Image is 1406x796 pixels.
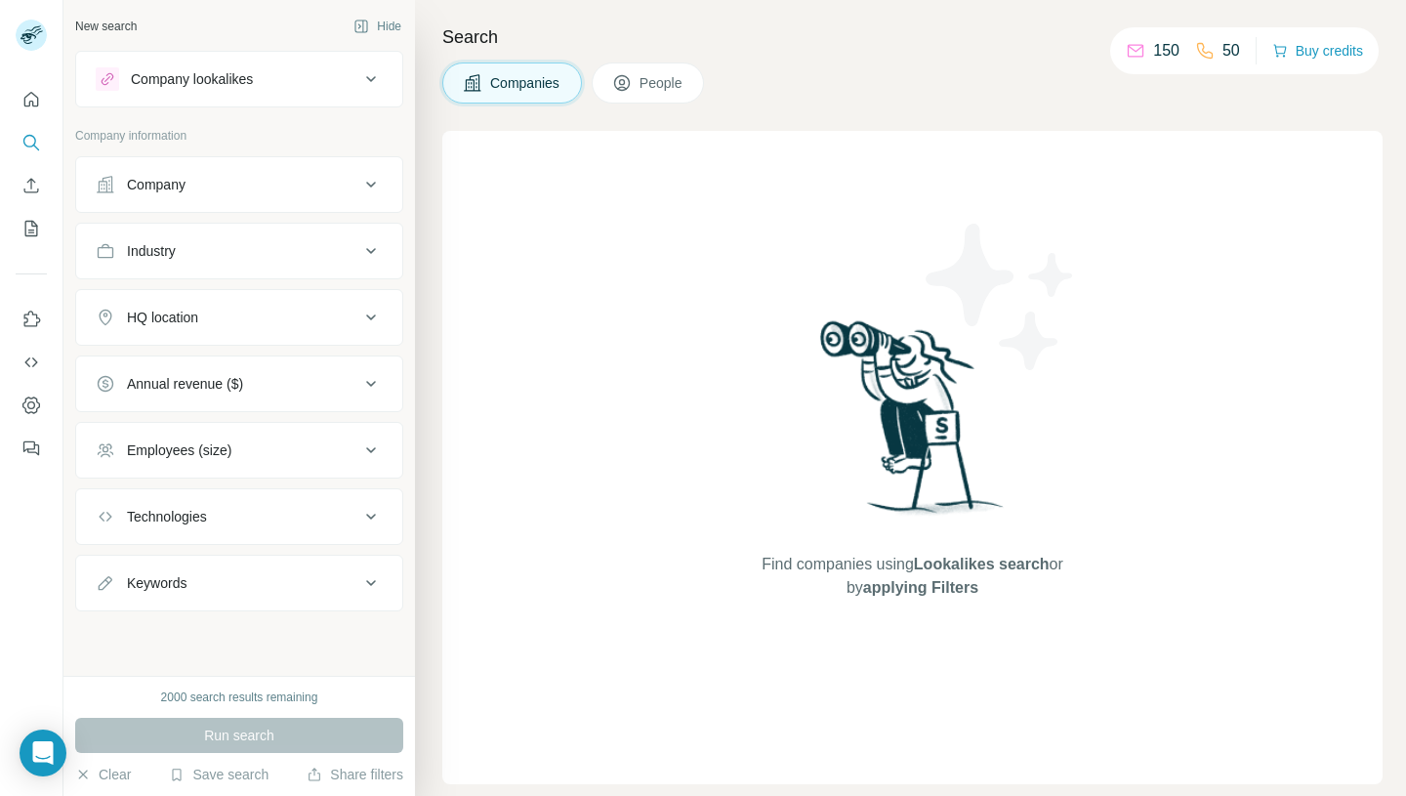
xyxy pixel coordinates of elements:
[811,315,1014,533] img: Surfe Illustration - Woman searching with binoculars
[76,493,402,540] button: Technologies
[76,228,402,274] button: Industry
[490,73,561,93] span: Companies
[127,440,231,460] div: Employees (size)
[76,560,402,607] button: Keywords
[76,427,402,474] button: Employees (size)
[640,73,684,93] span: People
[16,302,47,337] button: Use Surfe on LinkedIn
[169,765,269,784] button: Save search
[127,308,198,327] div: HQ location
[913,209,1089,385] img: Surfe Illustration - Stars
[863,579,978,596] span: applying Filters
[914,556,1050,572] span: Lookalikes search
[20,730,66,776] div: Open Intercom Messenger
[161,689,318,706] div: 2000 search results remaining
[127,374,243,394] div: Annual revenue ($)
[127,507,207,526] div: Technologies
[16,168,47,203] button: Enrich CSV
[127,175,186,194] div: Company
[16,82,47,117] button: Quick start
[75,18,137,35] div: New search
[76,161,402,208] button: Company
[127,573,186,593] div: Keywords
[756,553,1068,600] span: Find companies using or by
[76,360,402,407] button: Annual revenue ($)
[1222,39,1240,63] p: 50
[75,765,131,784] button: Clear
[16,211,47,246] button: My lists
[1153,39,1179,63] p: 150
[16,431,47,466] button: Feedback
[307,765,403,784] button: Share filters
[1272,37,1363,64] button: Buy credits
[131,69,253,89] div: Company lookalikes
[16,345,47,380] button: Use Surfe API
[16,125,47,160] button: Search
[340,12,415,41] button: Hide
[442,23,1383,51] h4: Search
[76,294,402,341] button: HQ location
[16,388,47,423] button: Dashboard
[127,241,176,261] div: Industry
[75,127,403,145] p: Company information
[76,56,402,103] button: Company lookalikes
